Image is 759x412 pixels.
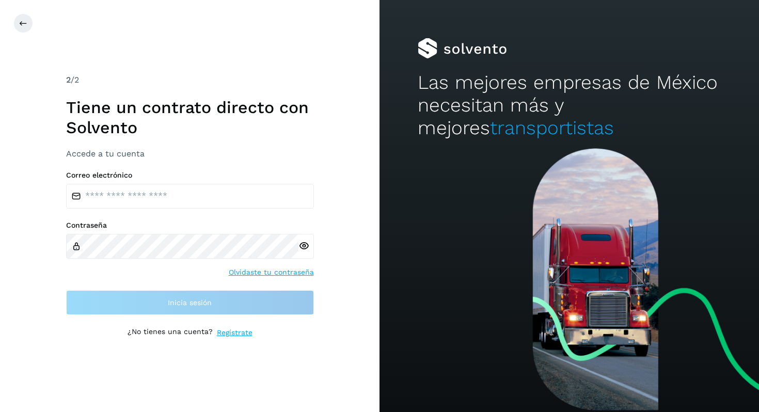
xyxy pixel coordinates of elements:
[490,117,614,139] span: transportistas
[128,327,213,338] p: ¿No tienes una cuenta?
[229,267,314,278] a: Olvidaste tu contraseña
[66,221,314,230] label: Contraseña
[66,149,314,159] h3: Accede a tu cuenta
[66,98,314,137] h1: Tiene un contrato directo con Solvento
[66,75,71,85] span: 2
[66,290,314,315] button: Inicia sesión
[418,71,721,140] h2: Las mejores empresas de México necesitan más y mejores
[217,327,252,338] a: Regístrate
[66,171,314,180] label: Correo electrónico
[66,74,314,86] div: /2
[168,299,212,306] span: Inicia sesión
